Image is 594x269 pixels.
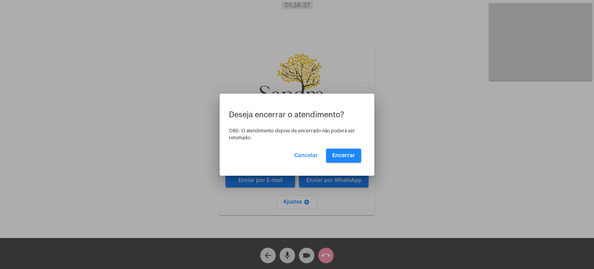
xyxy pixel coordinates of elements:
span: OBS: O atendimento depois de encerrado não poderá ser retomado. [229,129,355,140]
span: Cancelar [294,153,318,158]
p: Deseja encerrar o atendimento? [229,111,365,119]
button: Encerrar [326,149,361,163]
span: Encerrar [332,153,355,158]
button: Cancelar [288,149,324,163]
